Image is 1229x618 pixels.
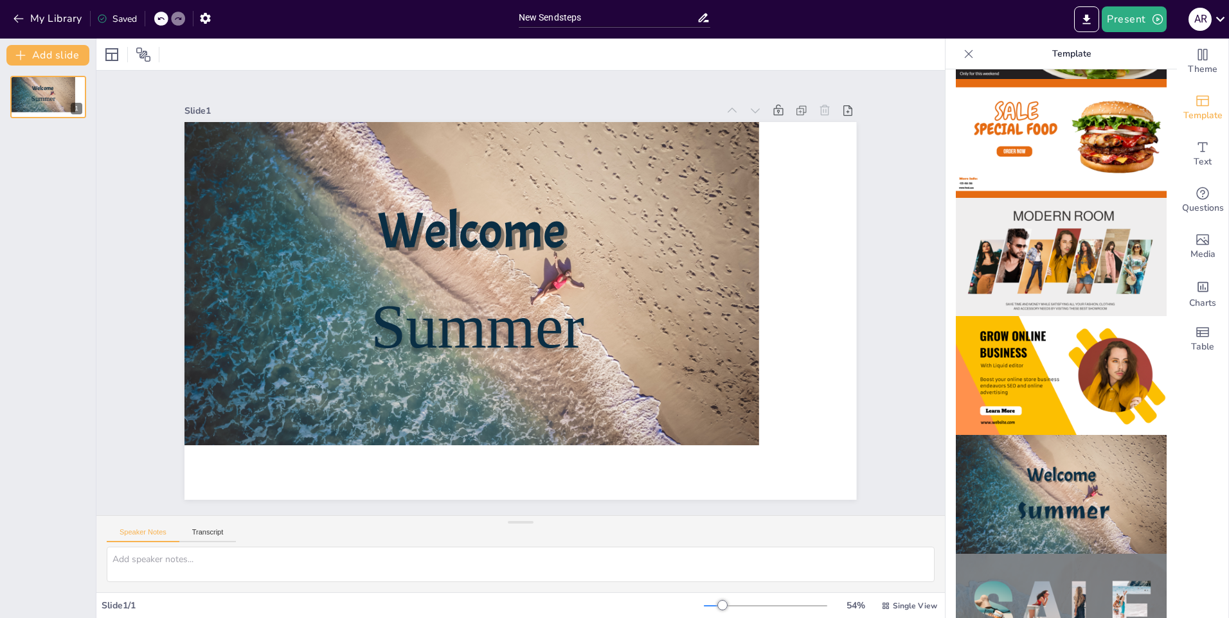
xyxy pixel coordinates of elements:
p: Template [979,39,1164,69]
span: Text [1194,155,1212,169]
span: Summer [450,209,670,301]
div: Add a table [1177,316,1228,362]
div: Saved [97,13,137,25]
img: thumb-3.png [956,198,1167,317]
div: Change the overall theme [1177,39,1228,85]
div: A R [1189,8,1212,31]
div: 1 [71,103,82,114]
span: Welcome [32,85,53,92]
div: 54 % [840,599,871,612]
button: Present [1102,6,1166,32]
button: Transcript [179,528,237,542]
button: Add slide [6,45,89,66]
div: Add text boxes [1177,131,1228,177]
button: My Library [10,8,87,29]
div: Add images, graphics, shapes or video [1177,224,1228,270]
div: Add charts and graphs [1177,270,1228,316]
span: Position [136,47,151,62]
input: Insert title [519,8,697,27]
span: Table [1191,340,1214,354]
span: Theme [1188,62,1217,76]
img: thumb-4.png [956,316,1167,435]
img: thumb-5.png [956,435,1167,554]
span: Media [1190,247,1216,261]
div: Add ready made slides [1177,85,1228,131]
button: A R [1189,6,1212,32]
span: Summer [31,95,55,103]
button: Speaker Notes [107,528,179,542]
div: Get real-time input from your audience [1177,177,1228,224]
span: Charts [1189,296,1216,310]
button: Export to PowerPoint [1074,6,1099,32]
div: 1 [10,76,86,118]
div: Slide 1 [343,433,875,501]
span: Single View [893,601,937,611]
div: Slide 1 / 1 [102,599,704,612]
span: Template [1183,109,1223,123]
span: Questions [1182,201,1224,215]
span: Welcome [479,308,672,391]
div: Layout [102,44,122,65]
img: thumb-2.png [956,79,1167,198]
